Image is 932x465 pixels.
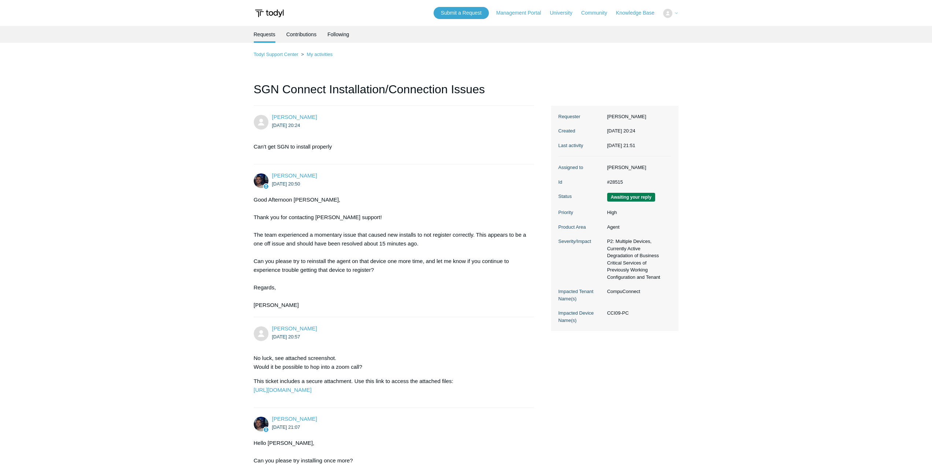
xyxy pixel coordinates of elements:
a: Community [581,9,614,17]
div: Good Afternoon [PERSON_NAME], Thank you for contacting [PERSON_NAME] support! The team experience... [254,195,527,310]
time: 2025-09-29T21:51:39+00:00 [607,143,635,148]
a: [PERSON_NAME] [272,172,317,179]
span: Connor Davis [272,416,317,422]
dt: Severity/Impact [558,238,604,245]
time: 2025-09-29T20:50:17Z [272,181,300,187]
dt: Priority [558,209,604,216]
dt: Impacted Tenant Name(s) [558,288,604,302]
dt: Product Area [558,224,604,231]
time: 2025-09-29T21:07:57Z [272,424,300,430]
dd: CompuConnect [604,288,671,295]
dd: High [604,209,671,216]
dd: #28515 [604,179,671,186]
p: No luck, see attached screenshot. Would it be possible to hop into a zoom call? [254,354,527,371]
span: Rudy Jimenez [272,325,317,331]
span: Rudy Jimenez [272,114,317,120]
time: 2025-09-29T20:24:56+00:00 [607,128,635,134]
li: My activities [300,52,333,57]
p: This ticket includes a secure attachment. Use this link to access the attached files: [254,377,527,394]
dt: Created [558,127,604,135]
a: Following [327,26,349,43]
dd: [PERSON_NAME] [604,113,671,120]
span: We are waiting for you to respond [607,193,655,202]
a: Contributions [286,26,317,43]
p: Can't get SGN to install properly [254,142,527,151]
a: Management Portal [496,9,548,17]
dt: Last activity [558,142,604,149]
a: Todyl Support Center [254,52,298,57]
dt: Id [558,179,604,186]
dd: P2: Multiple Devices, Currently Active Degradation of Business Critical Services of Previously Wo... [604,238,671,281]
a: Submit a Request [434,7,489,19]
dd: CCI09-PC [604,310,671,317]
h1: SGN Connect Installation/Connection Issues [254,80,534,106]
dt: Assigned to [558,164,604,171]
a: [URL][DOMAIN_NAME] [254,387,312,393]
li: Requests [254,26,275,43]
span: Connor Davis [272,172,317,179]
dd: [PERSON_NAME] [604,164,671,171]
a: University [550,9,579,17]
dd: Agent [604,224,671,231]
li: Todyl Support Center [254,52,300,57]
a: [PERSON_NAME] [272,416,317,422]
dt: Requester [558,113,604,120]
a: My activities [307,52,333,57]
dt: Status [558,193,604,200]
time: 2025-09-29T20:57:34Z [272,334,300,340]
a: Knowledge Base [616,9,662,17]
time: 2025-09-29T20:24:56Z [272,123,300,128]
img: Todyl Support Center Help Center home page [254,7,285,20]
dt: Impacted Device Name(s) [558,310,604,324]
a: [PERSON_NAME] [272,325,317,331]
a: [PERSON_NAME] [272,114,317,120]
